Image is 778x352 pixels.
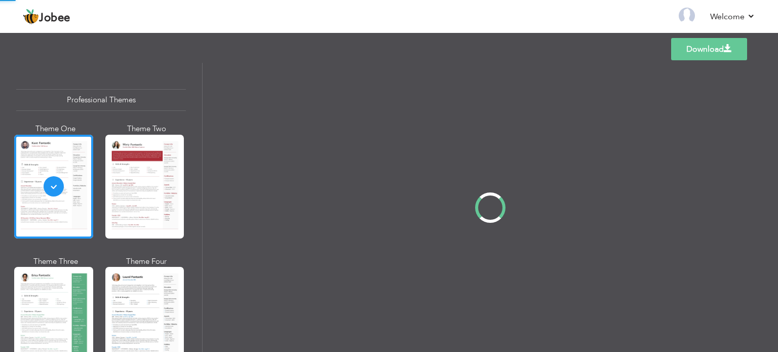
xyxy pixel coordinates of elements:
[710,11,755,23] a: Welcome
[39,13,70,24] span: Jobee
[23,9,70,25] a: Jobee
[679,8,695,24] img: Profile Img
[671,38,747,60] a: Download
[23,9,39,25] img: jobee.io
